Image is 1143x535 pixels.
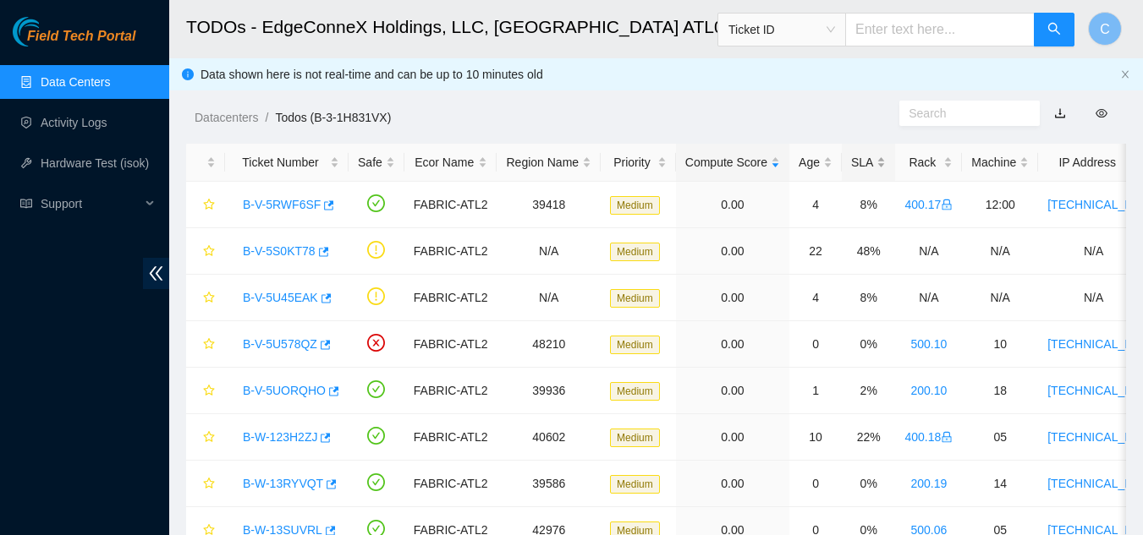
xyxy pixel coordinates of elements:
a: B-V-5S0KT78 [243,244,316,258]
span: C [1100,19,1110,40]
a: 200.10 [910,384,947,397]
td: FABRIC-ATL2 [404,368,497,414]
a: B-W-13RYVQT [243,477,323,490]
span: double-left [143,258,169,289]
button: download [1041,100,1079,127]
td: 2% [842,368,895,414]
td: FABRIC-ATL2 [404,275,497,321]
td: N/A [962,275,1038,321]
td: 48210 [497,321,601,368]
td: 4 [789,275,842,321]
td: 0% [842,321,895,368]
td: 12:00 [962,182,1038,228]
td: 0.00 [676,321,789,368]
button: star [195,377,216,404]
span: exclamation-circle [367,287,385,305]
a: B-V-5RWF6SF [243,198,321,211]
button: star [195,330,216,358]
a: B-V-5UORQHO [243,384,326,397]
td: 0.00 [676,275,789,321]
span: star [203,292,215,305]
button: star [195,237,216,265]
span: check-circle [367,194,385,212]
td: 0.00 [676,228,789,275]
button: search [1034,13,1074,46]
td: 39936 [497,368,601,414]
td: FABRIC-ATL2 [404,461,497,507]
td: 0% [842,461,895,507]
span: check-circle [367,473,385,491]
a: [TECHNICAL_ID] [1047,337,1140,351]
input: Search [909,104,1017,123]
input: Enter text here... [845,13,1035,46]
td: 39586 [497,461,601,507]
span: close-circle [367,334,385,352]
td: 0.00 [676,461,789,507]
button: C [1088,12,1122,46]
td: 05 [962,414,1038,461]
td: N/A [895,228,962,275]
span: Medium [610,289,660,308]
a: [TECHNICAL_ID] [1047,384,1140,397]
span: check-circle [367,427,385,445]
span: Medium [610,429,660,447]
td: N/A [497,275,601,321]
a: B-V-5U578QZ [243,337,317,351]
td: 8% [842,275,895,321]
span: star [203,431,215,445]
span: read [20,198,32,210]
td: 0.00 [676,368,789,414]
span: Medium [610,196,660,215]
td: 0.00 [676,182,789,228]
td: 0 [789,321,842,368]
td: 14 [962,461,1038,507]
a: [TECHNICAL_ID] [1047,430,1140,444]
span: eye [1096,107,1107,119]
span: Medium [610,243,660,261]
a: Datacenters [195,111,258,124]
td: 39418 [497,182,601,228]
span: exclamation-circle [367,241,385,259]
span: star [203,199,215,212]
a: 500.10 [910,337,947,351]
button: star [195,191,216,218]
span: Medium [610,382,660,401]
span: star [203,245,215,259]
span: Medium [610,475,660,494]
a: [TECHNICAL_ID] [1047,198,1140,211]
span: Ticket ID [728,17,835,42]
td: 40602 [497,414,601,461]
span: star [203,385,215,398]
span: Support [41,187,140,221]
td: 8% [842,182,895,228]
td: FABRIC-ATL2 [404,321,497,368]
td: 22% [842,414,895,461]
button: star [195,423,216,450]
span: Medium [610,336,660,354]
button: star [195,284,216,311]
img: Akamai Technologies [13,17,85,46]
span: star [203,478,215,491]
a: Hardware Test (isok) [41,156,149,170]
td: FABRIC-ATL2 [404,182,497,228]
a: [TECHNICAL_ID] [1047,477,1140,490]
td: 0 [789,461,842,507]
span: / [265,111,268,124]
span: Field Tech Portal [27,29,135,45]
span: lock [941,199,953,210]
a: 400.18lock [904,430,953,444]
a: 200.19 [910,477,947,490]
td: 18 [962,368,1038,414]
td: 1 [789,368,842,414]
td: 10 [962,321,1038,368]
a: 400.17lock [904,198,953,211]
td: N/A [962,228,1038,275]
td: 4 [789,182,842,228]
button: close [1120,69,1130,80]
span: star [203,338,215,352]
td: 22 [789,228,842,275]
button: star [195,470,216,497]
a: B-W-123H2ZJ [243,430,317,444]
td: 0.00 [676,414,789,461]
